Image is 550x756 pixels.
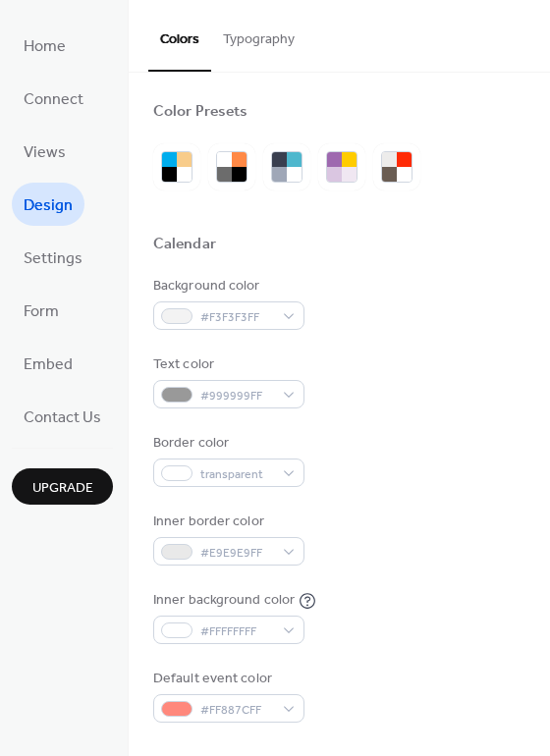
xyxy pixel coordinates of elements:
a: Views [12,130,78,173]
span: Embed [24,350,73,381]
a: Embed [12,342,84,385]
span: Settings [24,243,82,275]
span: Contact Us [24,403,101,434]
button: Upgrade [12,468,113,505]
a: Design [12,183,84,226]
span: #FFFFFFFF [200,621,273,642]
div: Inner background color [153,590,295,611]
span: Upgrade [32,478,93,499]
a: Form [12,289,71,332]
span: Form [24,297,59,328]
span: Home [24,31,66,63]
span: Design [24,190,73,222]
span: Connect [24,84,83,116]
a: Home [12,24,78,67]
div: Text color [153,354,301,375]
a: Settings [12,236,94,279]
div: Inner border color [153,512,301,532]
div: Background color [153,276,301,297]
span: #E9E9E9FF [200,543,273,564]
a: Connect [12,77,95,120]
span: #999999FF [200,386,273,406]
div: Border color [153,433,301,454]
span: #FF887CFF [200,700,273,721]
span: #F3F3F3FF [200,307,273,328]
div: Calendar [153,235,216,255]
span: transparent [200,464,273,485]
a: Contact Us [12,395,113,438]
div: Color Presets [153,102,247,123]
div: Default event color [153,669,301,689]
span: Views [24,137,66,169]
